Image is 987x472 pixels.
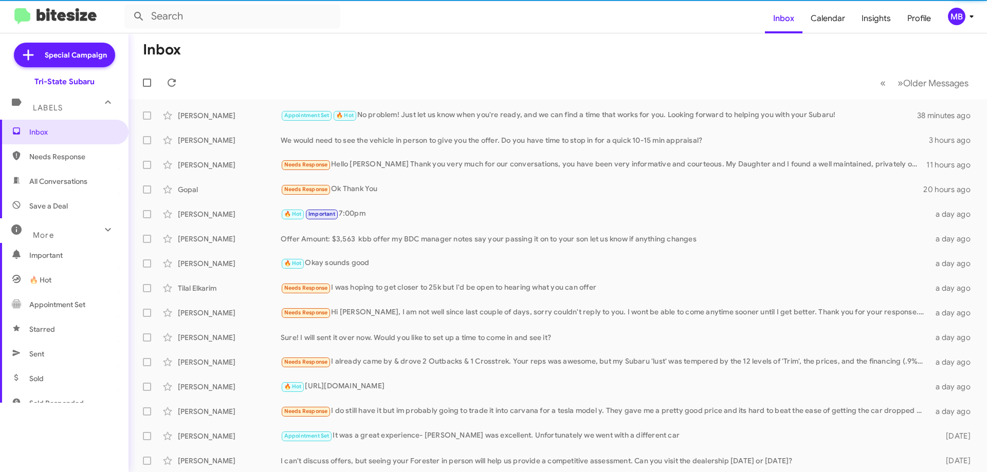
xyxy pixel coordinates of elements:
div: Tilal Elkarim [178,283,281,293]
span: » [898,77,903,89]
span: Starred [29,324,55,334]
div: a day ago [929,382,979,392]
div: [PERSON_NAME] [178,160,281,170]
span: 🔥 Hot [29,275,51,285]
div: a day ago [929,209,979,219]
div: a day ago [929,258,979,269]
div: [URL][DOMAIN_NAME] [281,381,929,392]
div: 3 hours ago [929,135,979,145]
div: I do still have it but im probably going to trade it into carvana for a tesla model y. They gave ... [281,405,929,417]
span: Appointment Set [29,299,85,310]
span: Important [308,211,335,217]
span: Labels [33,103,63,112]
div: I already came by & drove 2 Outbacks & 1 Crosstrek. Your reps was awesome, but my Subaru 'lust' w... [281,356,929,368]
div: Ok Thank You [281,183,923,195]
div: Okay sounds good [281,257,929,269]
div: [PERSON_NAME] [178,209,281,219]
span: Older Messages [903,78,968,89]
span: Sent [29,349,44,359]
span: 🔥 Hot [284,383,302,390]
span: « [880,77,886,89]
span: Sold [29,373,44,384]
div: Offer Amount: $3,563 kbb offer my BDC manager notes say your passing it on to your son let us kno... [281,234,929,244]
a: Insights [853,4,899,33]
div: Gopal [178,184,281,195]
button: Next [891,72,975,93]
div: Tri-State Subaru [34,77,95,87]
span: Appointment Set [284,112,330,119]
h1: Inbox [143,42,181,58]
div: I can't discuss offers, but seeing your Forester in person will help us provide a competitive ass... [281,456,929,466]
span: Needs Response [284,161,328,168]
span: Needs Response [284,186,328,193]
div: [PERSON_NAME] [178,308,281,318]
div: 20 hours ago [923,184,979,195]
div: a day ago [929,406,979,417]
span: 🔥 Hot [284,211,302,217]
div: No problem! Just let us know when you're ready, and we can find a time that works for you. Lookin... [281,109,917,121]
div: Hi [PERSON_NAME], I am not well since last couple of days, sorry couldn't reply to you. I wont be... [281,307,929,318]
div: [PERSON_NAME] [178,234,281,244]
span: Needs Response [284,309,328,316]
span: All Conversations [29,176,87,186]
span: Needs Response [284,358,328,365]
div: [DATE] [929,431,979,441]
div: [PERSON_NAME] [178,258,281,269]
div: [PERSON_NAME] [178,357,281,367]
div: 7:00pm [281,208,929,220]
div: Sure! I will sent it over now. Would you like to set up a time to come in and see it? [281,332,929,343]
input: Search [124,4,340,29]
div: 38 minutes ago [917,110,979,121]
div: I was hoping to get closer to 25k but I'd be open to hearing what you can offer [281,282,929,294]
div: [PERSON_NAME] [178,332,281,343]
div: MB [948,8,965,25]
span: Save a Deal [29,201,68,211]
div: a day ago [929,357,979,367]
div: [PERSON_NAME] [178,431,281,441]
button: MB [939,8,976,25]
div: It was a great experience- [PERSON_NAME] was excellent. Unfortunately we went with a different car [281,430,929,442]
div: [PERSON_NAME] [178,456,281,466]
span: Important [29,250,117,260]
span: More [33,231,54,240]
span: Needs Response [284,285,328,291]
span: Special Campaign [45,50,107,60]
span: Appointment Set [284,432,330,439]
div: [PERSON_NAME] [178,135,281,145]
span: Inbox [29,127,117,137]
div: 11 hours ago [926,160,979,170]
div: a day ago [929,283,979,293]
a: Inbox [765,4,802,33]
span: Needs Response [29,152,117,162]
div: a day ago [929,332,979,343]
a: Profile [899,4,939,33]
div: a day ago [929,234,979,244]
div: [PERSON_NAME] [178,406,281,417]
span: 🔥 Hot [284,260,302,267]
div: a day ago [929,308,979,318]
div: [DATE] [929,456,979,466]
span: Sold Responded [29,398,84,408]
div: Hello [PERSON_NAME] Thank you very much for our conversations, you have been very informative and... [281,159,926,171]
a: Calendar [802,4,853,33]
div: [PERSON_NAME] [178,110,281,121]
div: [PERSON_NAME] [178,382,281,392]
a: Special Campaign [14,43,115,67]
span: 🔥 Hot [336,112,354,119]
button: Previous [874,72,892,93]
div: We would need to see the vehicle in person to give you the offer. Do you have time to stop in for... [281,135,929,145]
span: Needs Response [284,408,328,414]
nav: Page navigation example [874,72,975,93]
